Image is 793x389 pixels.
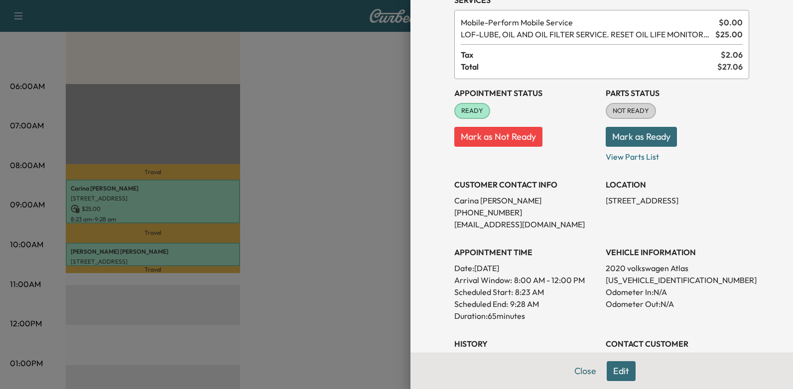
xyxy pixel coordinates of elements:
p: 8:23 AM [515,286,544,298]
span: LUBE, OIL AND OIL FILTER SERVICE. RESET OIL LIFE MONITOR. HAZARDOUS WASTE FEE WILL BE APPLIED. [461,28,711,40]
button: Mark as Not Ready [454,127,542,147]
span: NOT READY [607,106,655,116]
h3: Appointment Status [454,87,598,99]
p: Odometer In: N/A [606,286,749,298]
p: View Parts List [606,147,749,163]
p: [STREET_ADDRESS] [606,194,749,206]
p: [EMAIL_ADDRESS][DOMAIN_NAME] [454,218,598,230]
h3: APPOINTMENT TIME [454,246,598,258]
p: Arrival Window: [454,274,598,286]
span: $ 27.06 [717,61,743,73]
p: Date: [DATE] [454,262,598,274]
p: [PHONE_NUMBER] [454,206,598,218]
button: Mark as Ready [606,127,677,147]
span: Tax [461,49,721,61]
button: Edit [607,361,636,381]
p: 2020 volkswagen Atlas [606,262,749,274]
span: READY [455,106,489,116]
span: Total [461,61,717,73]
h3: Parts Status [606,87,749,99]
p: Scheduled End: [454,298,508,310]
span: 8:00 AM - 12:00 PM [514,274,585,286]
h3: History [454,338,598,350]
p: 9:28 AM [510,298,539,310]
p: Carina [PERSON_NAME] [454,194,598,206]
span: Perform Mobile Service [461,16,715,28]
p: Odometer Out: N/A [606,298,749,310]
span: $ 0.00 [719,16,743,28]
p: Duration: 65 minutes [454,310,598,322]
p: [US_VEHICLE_IDENTIFICATION_NUMBER] [606,274,749,286]
span: $ 2.06 [721,49,743,61]
h3: CONTACT CUSTOMER [606,338,749,350]
span: $ 25.00 [715,28,743,40]
h3: CUSTOMER CONTACT INFO [454,179,598,191]
h3: VEHICLE INFORMATION [606,246,749,258]
p: Scheduled Start: [454,286,513,298]
h3: LOCATION [606,179,749,191]
button: Close [568,361,603,381]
